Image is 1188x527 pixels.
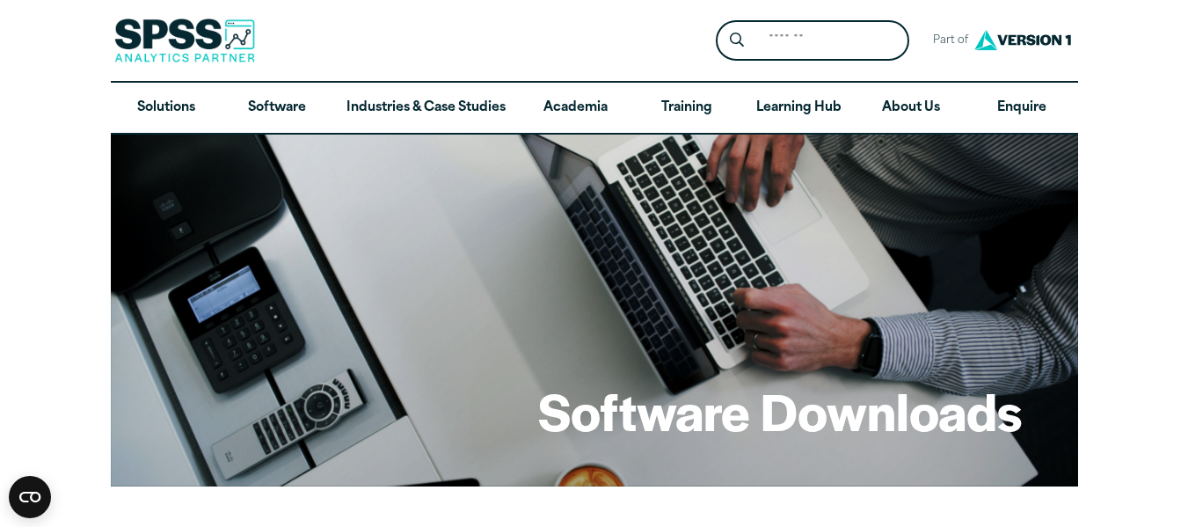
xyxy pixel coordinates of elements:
[114,18,255,62] img: SPSS Analytics Partner
[9,476,51,518] button: Open CMP widget
[520,83,630,134] a: Academia
[716,20,909,62] form: Site Header Search Form
[332,83,520,134] a: Industries & Case Studies
[630,83,741,134] a: Training
[742,83,856,134] a: Learning Hub
[966,83,1077,134] a: Enquire
[720,25,753,57] button: Search magnifying glass icon
[111,83,1078,134] nav: Desktop version of site main menu
[111,83,222,134] a: Solutions
[730,33,744,48] svg: Search magnifying glass icon
[538,377,1022,445] h1: Software Downloads
[970,24,1075,56] img: Version1 Logo
[222,83,332,134] a: Software
[923,28,970,54] span: Part of
[856,83,966,134] a: About Us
